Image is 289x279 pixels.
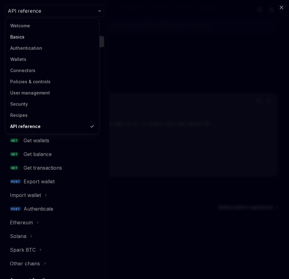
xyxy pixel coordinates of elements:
[10,179,21,184] span: POST
[24,150,52,158] div: Get balance
[7,65,97,76] a: Connectors
[24,205,53,213] div: Authenticate
[7,87,97,98] a: User management
[24,137,49,144] div: Get wallets
[10,246,36,254] div: Spark BTC
[10,166,19,170] span: GET
[8,7,41,15] span: API reference
[7,98,97,110] a: Security
[7,121,97,132] a: API reference
[10,138,19,143] span: GET
[7,76,97,87] a: Policies & controls
[7,31,97,43] a: Basics
[10,260,40,267] div: Other chains
[24,164,62,172] div: Get transactions
[7,43,97,54] a: Authentication
[7,54,97,65] a: Wallets
[5,5,104,17] button: API reference
[5,18,100,134] div: API reference
[10,207,21,211] span: POST
[10,219,33,226] div: Ethereum
[5,162,104,173] a: GETGet transactions
[5,203,104,214] a: POSTAuthenticate
[7,110,97,121] a: Recipes
[7,20,97,31] a: Welcome
[5,149,104,160] a: GETGet balance
[5,135,104,146] a: GETGet wallets
[10,232,26,240] div: Solana
[10,191,41,199] div: Import wallet
[24,178,55,185] div: Export wallet
[10,152,19,157] span: GET
[5,176,104,187] a: POSTExport wallet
